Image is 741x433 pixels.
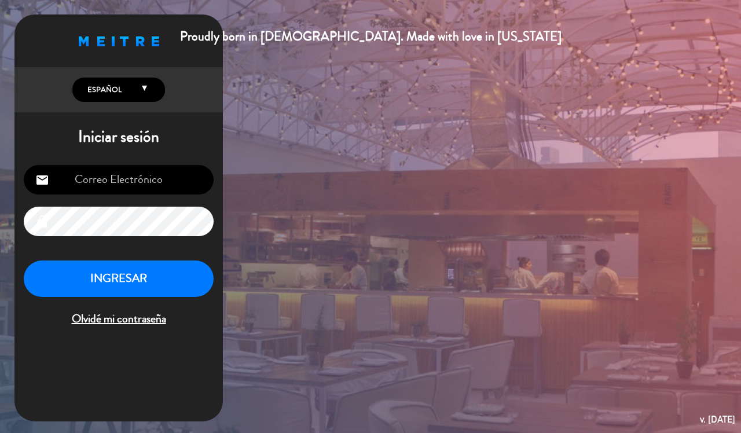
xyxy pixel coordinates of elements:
span: Olvidé mi contraseña [24,310,214,329]
div: v. [DATE] [700,412,735,427]
i: lock [35,215,49,229]
i: email [35,173,49,187]
h1: Iniciar sesión [14,127,223,147]
button: INGRESAR [24,260,214,297]
input: Correo Electrónico [24,165,214,195]
span: Español [85,84,122,96]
